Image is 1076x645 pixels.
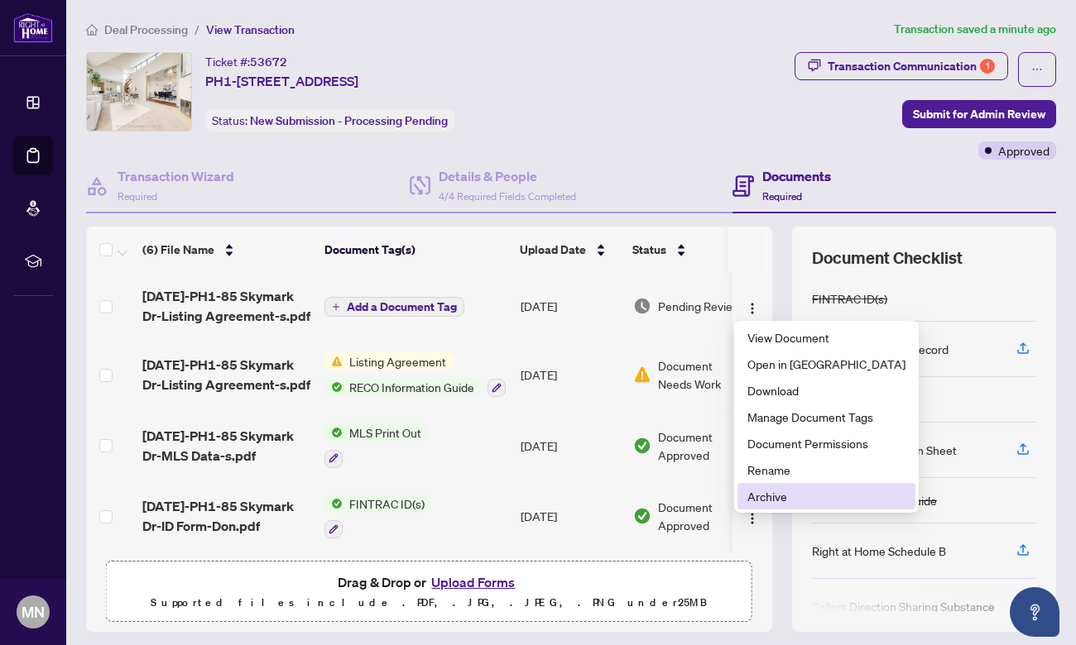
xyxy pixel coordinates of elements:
[142,286,311,326] span: [DATE]-PH1-85 Skymark Dr-Listing Agreement-s.pdf
[514,410,627,481] td: [DATE]
[812,289,887,308] div: FINTRAC ID(s)
[118,166,234,186] h4: Transaction Wizard
[324,423,343,442] img: Status Icon
[1031,64,1043,75] span: ellipsis
[658,428,761,464] span: Document Approved
[747,381,905,399] span: Download
[513,227,626,273] th: Upload Date
[633,365,651,384] img: Document Status
[347,301,457,313] span: Add a Document Tag
[205,71,358,91] span: PH1-[STREET_ADDRESS]
[332,303,340,311] span: plus
[142,355,311,394] span: [DATE]-PH1-85 Skymark Dr-Listing Agreement-s.pdf
[118,190,157,203] span: Required
[812,246,963,270] span: Document Checklist
[205,109,454,131] div: Status:
[104,22,188,37] span: Deal Processing
[913,101,1045,127] span: Submit for Admin Review
[343,423,428,442] span: MLS Print Out
[439,190,576,203] span: 4/4 Required Fields Completed
[13,12,53,43] img: logo
[520,241,586,259] span: Upload Date
[980,59,995,74] div: 1
[22,600,45,623] span: MN
[324,423,428,468] button: Status IconMLS Print Out
[902,100,1056,128] button: Submit for Admin Review
[142,241,214,259] span: (6) File Name
[812,542,946,560] div: Right at Home Schedule B
[324,378,343,396] img: Status Icon
[514,273,627,339] td: [DATE]
[658,356,744,393] span: Document Needs Work
[514,552,627,623] td: [DATE]
[324,296,464,318] button: Add a Document Tag
[195,20,199,39] li: /
[998,141,1050,160] span: Approved
[205,52,287,71] div: Ticket #:
[343,494,431,513] span: FINTRAC ID(s)
[658,297,741,315] span: Pending Review
[324,352,343,370] img: Status Icon
[747,461,905,479] span: Rename
[343,378,481,396] span: RECO Information Guide
[739,503,766,529] button: Logo
[762,190,802,203] span: Required
[747,408,905,426] span: Manage Document Tags
[828,53,995,79] div: Transaction Communication
[142,426,311,466] span: [DATE]-PH1-85 Skymark Dr-MLS Data-s.pdf
[318,227,513,273] th: Document Tag(s)
[746,302,759,315] img: Logo
[343,352,453,370] span: Listing Agreement
[747,434,905,452] span: Document Permissions
[86,24,98,36] span: home
[514,481,627,552] td: [DATE]
[633,297,651,315] img: Document Status
[426,571,520,593] button: Upload Forms
[747,487,905,505] span: Archive
[324,494,343,513] img: Status Icon
[658,498,761,534] span: Document Approved
[338,571,520,593] span: Drag & Drop or
[514,339,627,410] td: [DATE]
[439,166,576,186] h4: Details & People
[633,507,651,525] img: Document Status
[324,494,431,539] button: Status IconFINTRAC ID(s)
[746,512,759,525] img: Logo
[632,241,666,259] span: Status
[633,437,651,455] img: Document Status
[324,352,506,397] button: Status IconListing AgreementStatus IconRECO Information Guide
[747,328,905,346] span: View Document
[107,561,752,623] span: Drag & Drop orUpload FormsSupported files include .PDF, .JPG, .JPEG, .PNG under25MB
[747,355,905,373] span: Open in [GEOGRAPHIC_DATA]
[136,227,318,273] th: (6) File Name
[795,52,1008,80] button: Transaction Communication1
[206,22,295,37] span: View Transaction
[894,20,1056,39] article: Transaction saved a minute ago
[142,496,311,536] span: [DATE]-PH1-85 Skymark Dr-ID Form-Don.pdf
[762,166,831,186] h4: Documents
[626,227,766,273] th: Status
[250,55,287,69] span: 53672
[324,297,464,317] button: Add a Document Tag
[117,593,742,613] p: Supported files include .PDF, .JPG, .JPEG, .PNG under 25 MB
[87,53,191,131] img: IMG-C12413055_1.jpg
[1010,587,1059,637] button: Open asap
[250,113,448,128] span: New Submission - Processing Pending
[739,293,766,319] button: Logo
